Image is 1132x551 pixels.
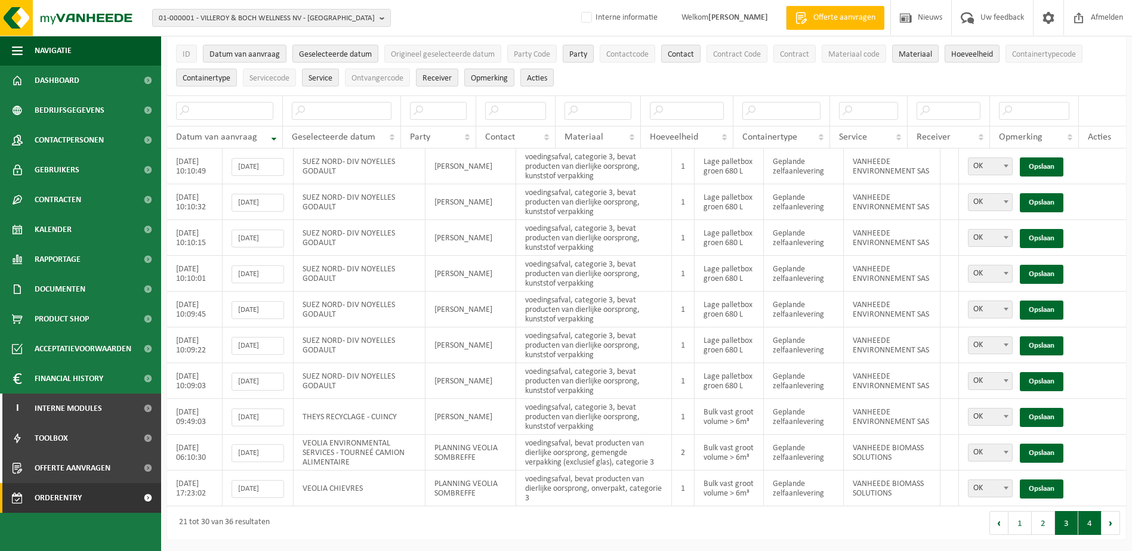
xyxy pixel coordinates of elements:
div: 21 tot 30 van 36 resultaten [173,512,270,534]
button: 2 [1032,511,1055,535]
span: OK [968,265,1012,282]
button: ContainertypecodeContainertypecode: Activate to sort [1005,45,1082,63]
td: 1 [672,363,695,399]
span: Rapportage [35,244,81,274]
td: [PERSON_NAME] [425,363,516,399]
td: voedingsafval, categorie 3, bevat producten van dierlijke oorsprong, kunststof verpakking [516,184,672,220]
span: OK [968,158,1012,175]
span: Materiaal [565,132,603,142]
button: PartyParty: Activate to sort [563,45,594,63]
td: Geplande zelfaanlevering [764,470,844,506]
span: OK [968,301,1012,318]
a: Opslaan [1020,301,1063,320]
span: 01-000001 - VILLEROY & BOCH WELLNESS NV - [GEOGRAPHIC_DATA] [159,10,375,27]
span: Party Code [514,50,550,59]
td: Geplande zelfaanlevering [764,292,844,327]
td: Lage palletbox groen 680 L [695,184,764,220]
td: SUEZ NORD- DIV NOYELLES GODAULT [294,148,425,184]
button: Previous [989,511,1008,535]
td: [DATE] 10:10:32 [167,184,223,220]
td: Geplande zelfaanlevering [764,363,844,399]
a: Opslaan [1020,444,1063,463]
td: VANHEEDE ENVIRONNEMENT SAS [844,399,940,435]
span: Contactpersonen [35,125,104,155]
td: voedingsafval, categorie 3, bevat producten van dierlijke oorsprong, kunststof verpakking [516,363,672,399]
span: Contact [668,50,694,59]
span: Kalender [35,215,72,244]
button: Geselecteerde datumGeselecteerde datum: Activate to sort [292,45,378,63]
span: Contracten [35,185,81,215]
button: Next [1102,511,1120,535]
button: ServicecodeServicecode: Activate to sort [243,69,296,86]
td: voedingsafval, categorie 3, bevat producten van dierlijke oorsprong, kunststof verpakking [516,148,672,184]
span: Service [839,132,867,142]
span: Interne modules [35,394,102,423]
td: Lage palletbox groen 680 L [695,148,764,184]
span: OK [968,408,1013,426]
span: OK [968,408,1012,425]
a: Opslaan [1020,157,1063,177]
td: Lage palletbox groen 680 L [695,327,764,363]
button: Acties [520,69,554,86]
button: 01-000001 - VILLEROY & BOCH WELLNESS NV - [GEOGRAPHIC_DATA] [152,9,391,27]
button: OntvangercodeOntvangercode: Activate to sort [345,69,410,86]
td: 1 [672,148,695,184]
span: Containertypecode [1012,50,1076,59]
button: OpmerkingOpmerking: Activate to sort [464,69,514,86]
button: 3 [1055,511,1078,535]
span: Toolbox [35,423,68,453]
td: VANHEEDE ENVIRONNEMENT SAS [844,148,940,184]
td: [PERSON_NAME] [425,184,516,220]
span: Hoeveelheid [650,132,698,142]
span: Receiver [422,74,452,83]
td: voedingsafval, categorie 3, bevat producten van dierlijke oorsprong, kunststof verpakking [516,292,672,327]
td: [DATE] 06:10:30 [167,435,223,470]
span: Datum van aanvraag [176,132,257,142]
td: Geplande zelfaanlevering [764,435,844,470]
strong: [PERSON_NAME] [708,13,768,22]
td: VEOLIA ENVIRONMENTAL SERVICES - TOURNEÉ CAMION ALIMENTAIRE [294,435,425,470]
td: [DATE] 10:09:03 [167,363,223,399]
button: IDID: Activate to sort [176,45,197,63]
span: Acceptatievoorwaarden [35,334,131,364]
td: [PERSON_NAME] [425,220,516,256]
td: Geplande zelfaanlevering [764,399,844,435]
td: [DATE] 10:10:15 [167,220,223,256]
td: Lage palletbox groen 680 L [695,292,764,327]
td: [DATE] 10:09:45 [167,292,223,327]
span: OK [968,480,1012,497]
span: Servicecode [249,74,289,83]
td: Bulk vast groot volume > 6m³ [695,470,764,506]
span: OK [968,444,1013,462]
span: Ontvangercode [351,74,403,83]
span: Geselecteerde datum [292,132,375,142]
button: MateriaalMateriaal: Activate to sort [892,45,939,63]
span: Datum van aanvraag [209,50,280,59]
span: Contract Code [713,50,761,59]
span: Financial History [35,364,103,394]
span: OK [968,194,1012,211]
td: 1 [672,220,695,256]
td: voedingsafval, bevat producten van dierlijke oorsprong, gemengde verpakking (exclusief glas), cat... [516,435,672,470]
span: Hoeveelheid [951,50,993,59]
button: ContactcodeContactcode: Activate to sort [600,45,655,63]
span: OK [968,157,1013,175]
td: Bulk vast groot volume > 6m³ [695,435,764,470]
span: OK [968,301,1013,318]
span: I [12,394,23,423]
td: SUEZ NORD- DIV NOYELLES GODAULT [294,363,425,399]
td: Lage palletbox groen 680 L [695,256,764,292]
span: Acties [527,74,547,83]
td: [PERSON_NAME] [425,292,516,327]
a: Opslaan [1020,265,1063,284]
a: Opslaan [1020,479,1063,499]
td: voedingsafval, categorie 3, bevat producten van dierlijke oorsprong, kunststof verpakking [516,327,672,363]
span: OK [968,336,1013,354]
td: [DATE] 10:09:22 [167,327,223,363]
td: voedingsafval, categorie 3, bevat producten van dierlijke oorsprong, kunststof verpakking [516,256,672,292]
td: [DATE] 09:49:03 [167,399,223,435]
td: Bulk vast groot volume > 6m³ [695,399,764,435]
td: [PERSON_NAME] [425,399,516,435]
span: OK [968,444,1012,461]
td: SUEZ NORD- DIV NOYELLES GODAULT [294,256,425,292]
